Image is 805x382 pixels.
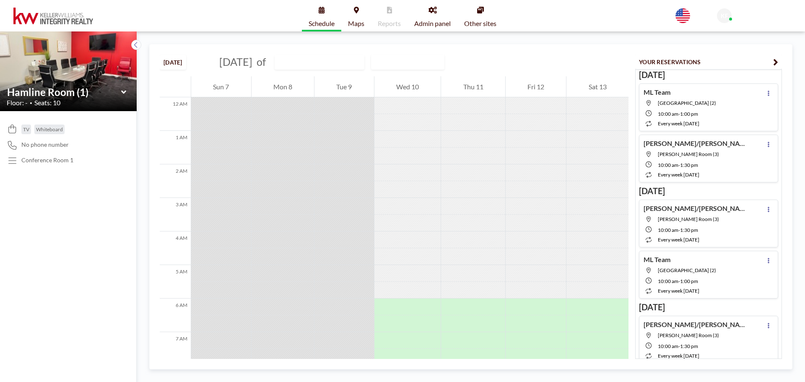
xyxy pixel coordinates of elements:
[721,12,728,20] span: KF
[257,55,266,68] span: of
[680,162,698,168] span: 1:30 PM
[658,278,678,284] span: 10:00 AM
[160,299,191,332] div: 6 AM
[658,332,719,338] span: Snelling Room (3)
[658,343,678,349] span: 10:00 AM
[23,126,29,133] span: TV
[639,186,778,196] h3: [DATE]
[658,162,678,168] span: 10:00 AM
[160,198,191,231] div: 3 AM
[566,76,628,97] div: Sat 13
[735,9,781,16] span: KWIR Front Desk
[160,231,191,265] div: 4 AM
[680,278,698,284] span: 1:00 PM
[160,97,191,131] div: 12 AM
[36,126,63,133] span: Whiteboard
[644,204,748,213] h4: [PERSON_NAME]/[PERSON_NAME]
[7,86,121,98] input: Hamline Room (1)
[644,139,748,148] h4: [PERSON_NAME]/[PERSON_NAME]
[191,76,251,97] div: Sun 7
[658,216,719,222] span: Snelling Room (3)
[374,76,441,97] div: Wed 10
[441,76,505,97] div: Thu 11
[658,120,699,127] span: every week [DATE]
[348,20,364,27] span: Maps
[658,236,699,243] span: every week [DATE]
[7,99,28,107] span: Floor: -
[658,151,719,157] span: Snelling Room (3)
[644,320,748,329] h4: [PERSON_NAME]/[PERSON_NAME]
[314,76,374,97] div: Tue 9
[160,55,186,70] button: [DATE]
[252,76,314,97] div: Mon 8
[658,267,716,273] span: Lexington Room (2)
[658,227,678,233] span: 10:00 AM
[678,278,680,284] span: -
[658,288,699,294] span: every week [DATE]
[644,88,670,96] h4: ML Team
[678,343,680,349] span: -
[680,227,698,233] span: 1:30 PM
[678,227,680,233] span: -
[21,141,69,148] span: No phone number
[160,164,191,198] div: 2 AM
[371,55,444,69] div: Search for option
[219,55,252,68] span: [DATE]
[160,131,191,164] div: 1 AM
[658,100,716,106] span: Lexington Room (2)
[373,57,421,68] span: WEEKLY VIEW
[21,156,73,164] p: Conference Room 1
[34,99,60,107] span: Seats: 10
[160,332,191,366] div: 7 AM
[678,111,680,117] span: -
[414,20,451,27] span: Admin panel
[639,302,778,312] h3: [DATE]
[506,76,566,97] div: Fri 12
[735,17,750,23] span: Admin
[421,57,430,68] input: Search for option
[644,255,670,264] h4: ML Team
[464,20,496,27] span: Other sites
[678,162,680,168] span: -
[680,111,698,117] span: 1:00 PM
[378,20,401,27] span: Reports
[635,55,782,69] button: YOUR RESERVATIONS
[30,100,32,106] span: •
[309,20,335,27] span: Schedule
[13,8,93,24] img: organization-logo
[275,55,356,69] input: Hamline Room (1)
[639,70,778,80] h3: [DATE]
[658,111,678,117] span: 10:00 AM
[160,265,191,299] div: 5 AM
[658,172,699,178] span: every week [DATE]
[658,353,699,359] span: every week [DATE]
[680,343,698,349] span: 1:30 PM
